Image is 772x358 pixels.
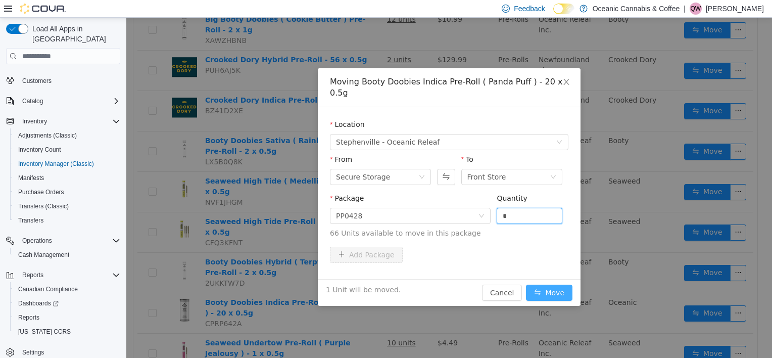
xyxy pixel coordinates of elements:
span: Customers [22,77,52,85]
button: Inventory Manager (Classic) [10,157,124,171]
div: Moving Booty Doobies Indica Pre-Roll ( Panda Puff ) - 20 x 0.5g [204,59,442,81]
button: Reports [10,310,124,325]
a: Purchase Orders [14,186,68,198]
input: Dark Mode [553,4,574,14]
span: Transfers (Classic) [14,200,120,212]
a: Customers [18,75,56,87]
span: Inventory Manager (Classic) [14,158,120,170]
button: Adjustments (Classic) [10,128,124,143]
span: Inventory [22,117,47,125]
span: Reports [18,269,120,281]
a: Transfers (Classic) [14,200,73,212]
a: Inventory Count [14,144,65,156]
p: Oceanic Cannabis & Coffee [593,3,680,15]
button: Catalog [18,95,47,107]
span: Canadian Compliance [18,285,78,293]
span: Adjustments (Classic) [14,129,120,142]
button: Cancel [356,267,396,283]
button: Swap [311,151,328,167]
span: Adjustments (Classic) [18,131,77,140]
a: Canadian Compliance [14,283,82,295]
div: Secure Storage [210,152,264,167]
span: Purchase Orders [18,188,64,196]
button: icon: swapMove [400,267,446,283]
button: Customers [2,73,124,88]
span: Reports [22,271,43,279]
p: | [684,3,686,15]
button: Inventory [18,115,51,127]
label: Location [204,103,238,111]
span: [US_STATE] CCRS [18,328,71,336]
span: Load All Apps in [GEOGRAPHIC_DATA] [28,24,120,44]
span: Inventory Count [18,146,61,154]
button: Operations [2,234,124,248]
label: Package [204,176,237,185]
label: From [204,138,226,146]
span: Washington CCRS [14,326,120,338]
span: Catalog [22,97,43,105]
button: Transfers [10,213,124,228]
input: Quantity [371,191,436,206]
span: Transfers [14,214,120,227]
button: Purchase Orders [10,185,124,199]
span: Reports [14,311,120,324]
a: Manifests [14,172,48,184]
button: Transfers (Classic) [10,199,124,213]
a: Inventory Manager (Classic) [14,158,98,170]
span: Transfers [18,216,43,225]
span: Purchase Orders [14,186,120,198]
a: Transfers [14,214,47,227]
span: 1 Unit will be moved. [200,267,274,278]
div: Front Store [341,152,380,167]
span: Inventory Count [14,144,120,156]
span: Cash Management [18,251,69,259]
span: Catalog [18,95,120,107]
button: icon: plusAdd Package [204,229,276,245]
a: Dashboards [14,297,63,309]
span: Feedback [514,4,545,14]
span: Customers [18,74,120,87]
button: Cash Management [10,248,124,262]
button: Reports [2,268,124,282]
button: Inventory Count [10,143,124,157]
span: Operations [18,235,120,247]
button: [US_STATE] CCRS [10,325,124,339]
span: Manifests [14,172,120,184]
button: Operations [18,235,56,247]
span: Transfers (Classic) [18,202,69,210]
span: Inventory Manager (Classic) [18,160,94,168]
span: QW [691,3,701,15]
div: Quentin White [690,3,702,15]
span: 66 Units available to move in this package [204,210,442,221]
span: Dashboards [14,297,120,309]
span: Dark Mode [553,14,554,15]
p: [PERSON_NAME] [706,3,764,15]
i: icon: down [424,156,430,163]
span: Reports [18,314,39,322]
button: Inventory [2,114,124,128]
span: Manifests [18,174,44,182]
button: Close [426,51,454,79]
span: Operations [22,237,52,245]
span: Cash Management [14,249,120,261]
a: Cash Management [14,249,73,261]
div: PP0428 [210,191,236,206]
i: icon: close [436,60,444,68]
span: Settings [22,348,44,356]
button: Canadian Compliance [10,282,124,296]
span: Canadian Compliance [14,283,120,295]
button: Manifests [10,171,124,185]
span: Inventory [18,115,120,127]
i: icon: down [430,121,436,128]
a: [US_STATE] CCRS [14,326,75,338]
span: Dashboards [18,299,59,307]
i: icon: down [293,156,299,163]
i: icon: down [352,195,358,202]
a: Reports [14,311,43,324]
img: Cova [20,4,66,14]
button: Reports [18,269,47,281]
a: Dashboards [10,296,124,310]
label: To [335,138,347,146]
button: Catalog [2,94,124,108]
span: Stephenville - Oceanic Releaf [210,117,313,132]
